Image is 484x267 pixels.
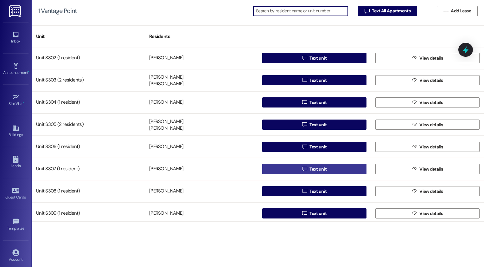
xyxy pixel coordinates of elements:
span: Text unit [309,188,327,195]
a: Buildings [3,123,29,140]
span: Text unit [309,121,327,128]
span: • [28,69,29,74]
div: 1 Vantage Point [38,8,77,14]
button: Text All Apartments [358,6,417,16]
button: Text unit [262,164,366,174]
span: View details [419,55,443,62]
button: Text unit [262,75,366,85]
button: View details [375,97,480,107]
button: View details [375,142,480,152]
button: View details [375,164,480,174]
a: Site Visit • [3,92,29,109]
i:  [412,211,417,216]
i:  [365,9,369,14]
button: Text unit [262,97,366,107]
a: Inbox [3,29,29,46]
span: Text unit [309,144,327,150]
i:  [443,9,448,14]
button: Text unit [262,142,366,152]
button: Text unit [262,120,366,130]
button: View details [375,53,480,63]
div: [PERSON_NAME] [149,99,183,106]
div: [PERSON_NAME] [149,144,183,150]
i:  [412,100,417,105]
span: Text unit [309,99,327,106]
div: Unit S308 (1 resident) [32,185,145,198]
div: [PERSON_NAME] [149,55,183,62]
div: [PERSON_NAME] [149,74,183,81]
div: [PERSON_NAME] [149,125,183,132]
i:  [412,78,417,83]
div: Unit S303 (2 residents) [32,74,145,87]
button: View details [375,186,480,196]
span: View details [419,144,443,150]
span: Text unit [309,166,327,173]
div: [PERSON_NAME] [149,81,183,88]
div: [PERSON_NAME] [149,210,183,217]
div: Unit S305 (2 residents) [32,118,145,131]
span: Text unit [309,55,327,62]
a: Guest Cards [3,185,29,202]
i:  [302,144,307,149]
button: Text unit [262,208,366,218]
i:  [302,78,307,83]
a: Leads [3,154,29,171]
i:  [302,55,307,61]
i:  [412,189,417,194]
div: Unit S309 (1 resident) [32,207,145,220]
i:  [302,189,307,194]
button: View details [375,75,480,85]
span: Text All Apartments [372,8,411,14]
i:  [412,55,417,61]
a: Templates • [3,216,29,233]
span: • [24,225,25,230]
i:  [412,122,417,127]
i:  [412,144,417,149]
button: Text unit [262,186,366,196]
button: Add Lease [437,6,478,16]
button: View details [375,208,480,218]
i:  [412,166,417,172]
span: View details [419,99,443,106]
span: View details [419,188,443,195]
button: View details [375,120,480,130]
img: ResiDesk Logo [9,5,22,17]
input: Search by resident name or unit number [256,7,348,16]
span: Add Lease [451,8,471,14]
div: [PERSON_NAME] [149,188,183,195]
a: Account [3,247,29,264]
span: • [23,101,24,105]
span: View details [419,121,443,128]
span: View details [419,166,443,173]
div: Residents [145,29,258,44]
button: Text unit [262,53,366,63]
div: Unit S307 (1 resident) [32,163,145,175]
div: Unit S304 (1 resident) [32,96,145,109]
i:  [302,166,307,172]
i:  [302,211,307,216]
span: View details [419,77,443,84]
div: Unit S302 (1 resident) [32,52,145,64]
div: Unit S306 (1 resident) [32,140,145,153]
div: Unit [32,29,145,44]
div: [PERSON_NAME] [149,118,183,125]
span: View details [419,210,443,217]
i:  [302,100,307,105]
span: Text unit [309,210,327,217]
div: [PERSON_NAME] [149,166,183,173]
span: Text unit [309,77,327,84]
i:  [302,122,307,127]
